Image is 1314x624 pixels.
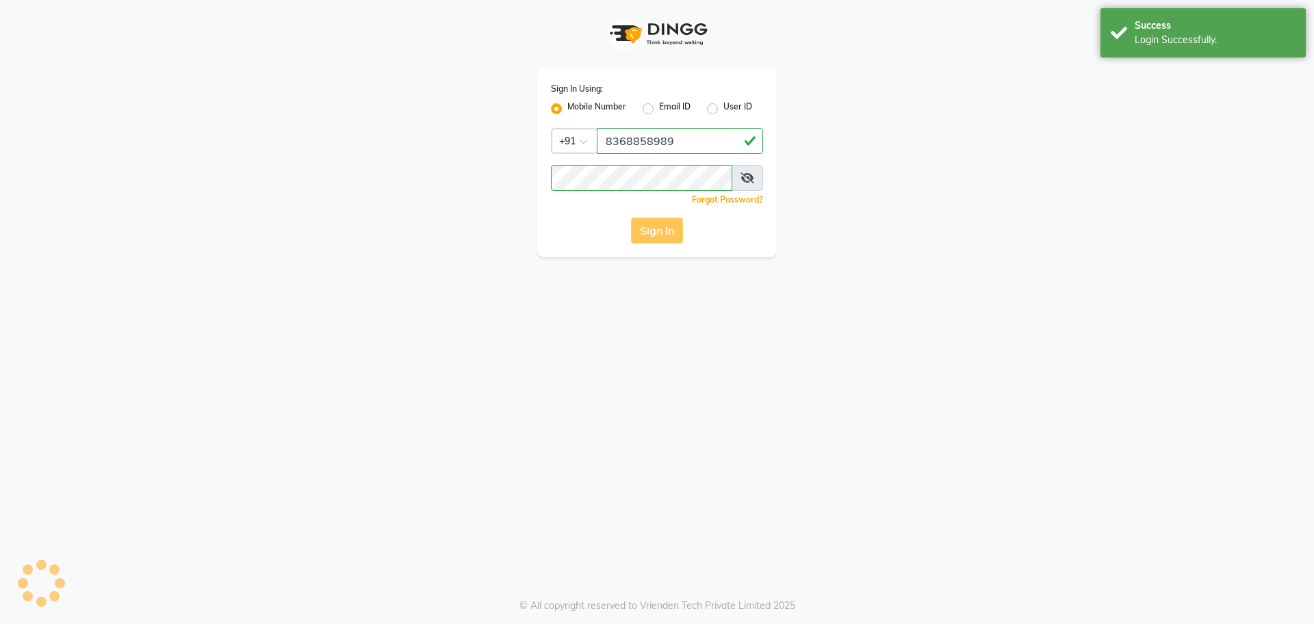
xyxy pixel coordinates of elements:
label: User ID [723,101,752,117]
label: Mobile Number [567,101,626,117]
img: logo1.svg [602,14,712,54]
label: Email ID [659,101,691,117]
div: Login Successfully. [1135,33,1296,47]
input: Username [551,165,732,191]
div: Success [1135,18,1296,33]
label: Sign In Using: [551,83,603,95]
input: Username [597,128,763,154]
a: Forgot Password? [692,194,763,205]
